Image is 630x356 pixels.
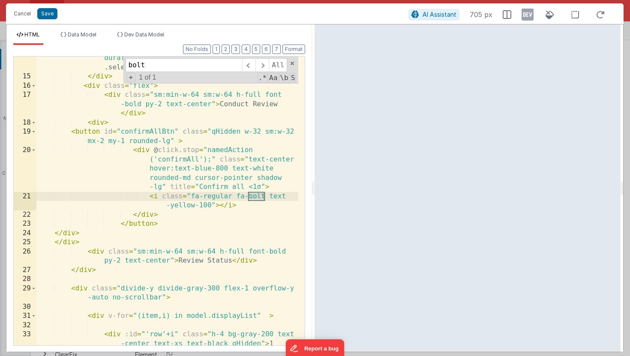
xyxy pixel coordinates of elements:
[14,284,36,302] div: 29
[68,31,96,38] span: Data Model
[126,58,242,72] input: Search for
[408,9,459,20] button: AI Assistant
[14,210,36,220] div: 22
[242,45,250,54] button: 4
[231,45,240,54] button: 3
[14,118,36,128] div: 18
[290,73,296,83] span: Search In Selection
[279,73,289,83] span: Whole Word Search
[14,90,36,118] div: 17
[268,73,278,83] span: CaseSensitive Search
[14,238,36,247] div: 25
[14,321,36,330] div: 32
[470,9,492,20] span: 705 px
[14,72,36,81] div: 15
[252,45,260,54] button: 5
[14,45,36,72] div: 14
[135,74,159,81] span: 1 of 1
[124,31,164,38] span: Dev Data Model
[282,45,305,54] button: Format
[269,58,287,72] span: Alt-Enter
[14,127,36,146] div: 19
[14,266,36,275] div: 27
[14,302,36,312] div: 30
[37,8,57,19] button: Save
[14,146,36,192] div: 20
[14,219,36,229] div: 23
[258,73,267,83] span: RegExp Search
[126,73,136,82] span: Toggel Replace mode
[14,311,36,321] div: 31
[9,8,35,20] button: Cancel
[183,45,211,54] button: No Folds
[24,31,40,38] span: HTML
[14,192,36,210] div: 21
[14,275,36,284] div: 28
[213,45,220,54] button: 1
[14,81,36,91] div: 16
[423,11,456,18] span: AI Assistant
[14,247,36,266] div: 26
[14,229,36,238] div: 24
[272,45,281,54] button: 7
[262,45,270,54] button: 6
[222,45,230,54] button: 2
